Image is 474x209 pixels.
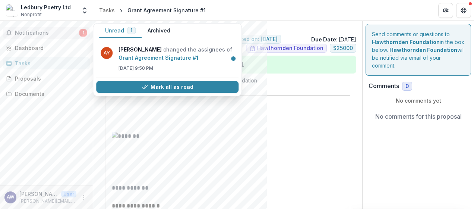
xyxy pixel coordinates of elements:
[15,90,84,98] div: Documents
[142,24,176,38] button: Archived
[130,28,132,33] span: 1
[118,46,234,62] p: changed the assignees of
[333,45,353,52] span: $ 25000
[15,30,79,36] span: Notifications
[311,36,336,43] strong: Due Date
[389,47,457,53] strong: Hawthornden Foundation
[456,3,471,18] button: Get Help
[372,39,440,45] strong: Hawthornden Foundation
[257,45,323,52] span: Hawthornden Foundation
[375,112,462,121] p: No comments for this proposal
[7,195,15,200] div: Anna Wood
[15,75,84,82] div: Proposals
[438,3,453,18] button: Partners
[79,193,88,202] button: More
[21,3,71,11] div: Ledbury Poetry Ltd
[96,5,118,16] a: Tasks
[223,36,278,43] span: Submitted on: [DATE]
[369,82,399,90] h2: Comments
[61,191,76,197] p: User
[369,97,468,104] p: No comments yet
[99,24,142,38] button: Unread
[6,4,18,16] img: Ledbury Poetry Ltd
[3,57,90,69] a: Tasks
[79,3,90,18] button: Open entity switcher
[405,83,409,90] span: 0
[15,44,84,52] div: Dashboard
[311,35,356,43] p: : [DATE]
[118,54,198,61] a: Grant Agreement Signature #1
[3,42,90,54] a: Dashboard
[366,24,471,76] div: Send comments or questions to in the box below. will be notified via email of your comment.
[127,6,206,14] div: Grant Agreement Signature #1
[96,5,209,16] nav: breadcrumb
[3,72,90,85] a: Proposals
[3,88,90,100] a: Documents
[3,27,90,39] button: Notifications1
[79,29,87,37] span: 1
[21,11,42,18] span: Nonprofit
[15,59,84,67] div: Tasks
[96,81,238,93] button: Mark all as read
[19,198,76,205] p: [PERSON_NAME][EMAIL_ADDRESS][PERSON_NAME][DOMAIN_NAME]
[19,190,58,198] p: [PERSON_NAME]
[99,6,115,14] div: Tasks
